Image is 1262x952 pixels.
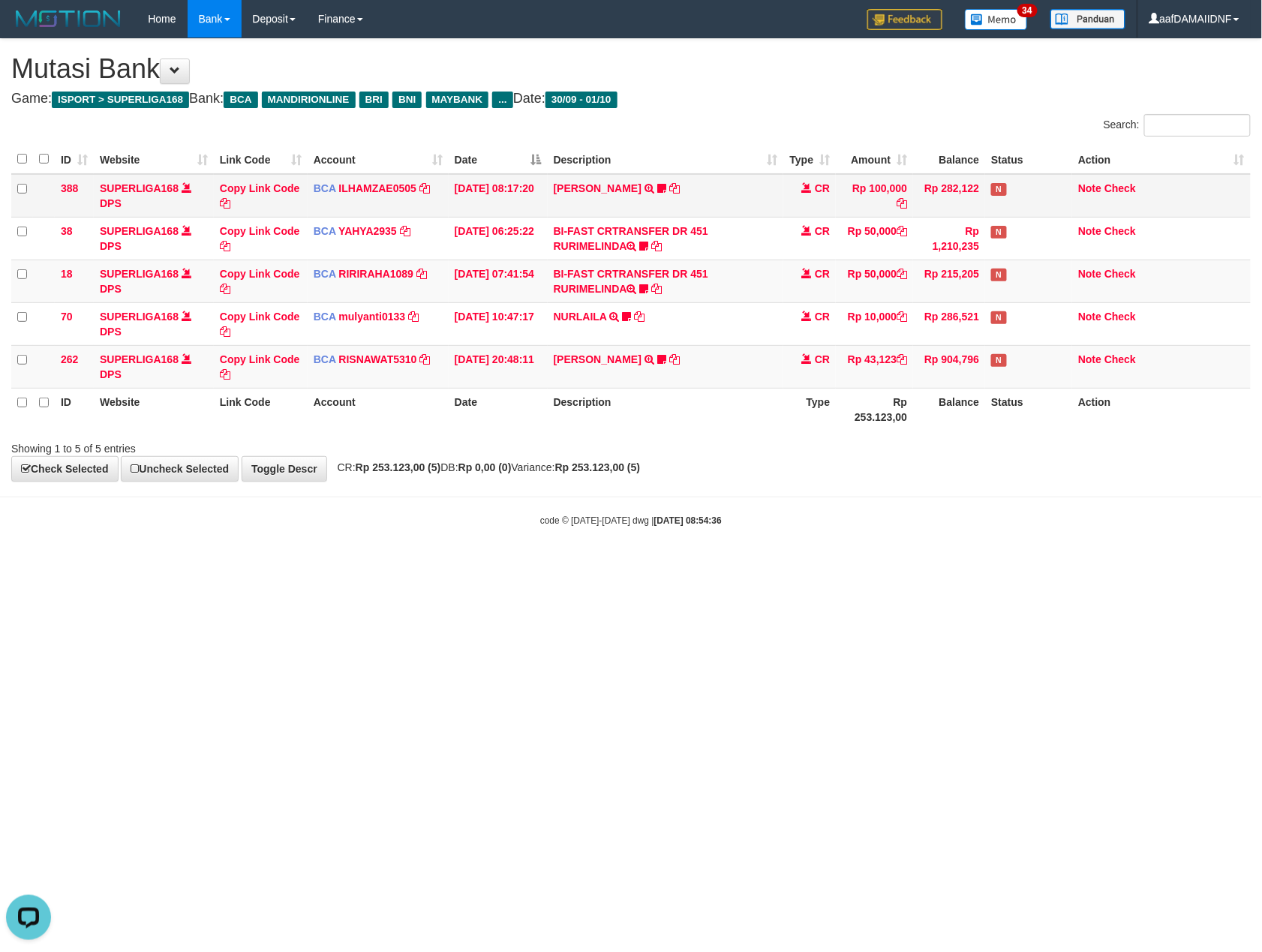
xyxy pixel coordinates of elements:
[339,311,406,323] a: mulyanti0133
[408,311,419,323] a: Copy mulyanti0133 to clipboard
[554,182,642,194] a: [PERSON_NAME]
[836,174,913,218] td: Rp 100,000
[11,8,125,30] img: MOTION_logo.png
[554,311,607,323] a: NURLAILA
[214,388,308,431] th: Link Code
[458,461,512,473] strong: Rp 0,00 (0)
[359,92,389,108] span: BRI
[100,311,179,323] a: SUPERLIGA168
[836,345,913,388] td: Rp 43,123
[220,268,300,295] a: Copy Link Code
[913,345,985,388] td: Rp 904,796
[308,388,449,431] th: Account
[449,388,548,431] th: Date
[1104,268,1136,280] a: Check
[991,183,1006,196] span: Has Note
[913,174,985,218] td: Rp 282,122
[100,225,179,237] a: SUPERLIGA168
[545,92,617,108] span: 30/09 - 01/10
[242,456,327,482] a: Toggle Descr
[991,311,1006,324] span: Has Note
[913,145,985,174] th: Balance
[214,145,308,174] th: Link Code: activate to sort column ascending
[815,353,830,365] span: CR
[634,311,645,323] a: Copy NURLAILA to clipboard
[913,388,985,431] th: Balance
[836,260,913,302] td: Rp 50,000
[426,92,489,108] span: MAYBANK
[100,182,179,194] a: SUPERLIGA168
[94,174,214,218] td: DPS
[1072,145,1251,174] th: Action: activate to sort column ascending
[1072,388,1251,431] th: Action
[815,182,830,194] span: CR
[61,182,78,194] span: 388
[897,197,907,209] a: Copy Rp 100,000 to clipboard
[55,388,94,431] th: ID
[1104,182,1136,194] a: Check
[400,225,410,237] a: Copy YAHYA2935 to clipboard
[1017,4,1038,17] span: 34
[449,345,548,388] td: [DATE] 20:48:11
[492,92,512,108] span: ...
[94,145,214,174] th: Website: activate to sort column ascending
[654,515,722,526] strong: [DATE] 08:54:36
[449,217,548,260] td: [DATE] 06:25:22
[985,145,1072,174] th: Status
[1104,353,1136,365] a: Check
[100,268,179,280] a: SUPERLIGA168
[867,9,942,30] img: Feedback.jpg
[1078,225,1101,237] a: Note
[1144,114,1251,137] input: Search:
[314,268,336,280] span: BCA
[314,182,336,194] span: BCA
[1050,9,1125,29] img: panduan.png
[1078,353,1101,365] a: Note
[783,388,836,431] th: Type
[1078,268,1101,280] a: Note
[449,302,548,345] td: [DATE] 10:47:17
[220,353,300,380] a: Copy Link Code
[94,217,214,260] td: DPS
[339,268,414,280] a: RIRIRAHA1089
[416,268,427,280] a: Copy RIRIRAHA1089 to clipboard
[815,268,830,280] span: CR
[308,145,449,174] th: Account: activate to sort column ascending
[61,311,73,323] span: 70
[61,225,73,237] span: 38
[783,145,836,174] th: Type: activate to sort column ascending
[913,217,985,260] td: Rp 1,210,235
[220,182,300,209] a: Copy Link Code
[1078,311,1101,323] a: Note
[419,182,430,194] a: Copy ILHAMZAE0505 to clipboard
[392,92,422,108] span: BNI
[991,226,1006,239] span: Has Note
[1104,225,1136,237] a: Check
[339,353,417,365] a: RISNAWAT5310
[330,461,641,473] span: CR: DB: Variance:
[1104,114,1251,137] label: Search:
[94,388,214,431] th: Website
[815,311,830,323] span: CR
[836,217,913,260] td: Rp 50,000
[548,260,784,302] td: BI-FAST CRTRANSFER DR 451 RURIMELINDA
[94,345,214,388] td: DPS
[540,515,722,526] small: code © [DATE]-[DATE] dwg |
[548,388,784,431] th: Description
[991,269,1006,281] span: Has Note
[11,54,1251,84] h1: Mutasi Bank
[965,9,1028,30] img: Button%20Memo.svg
[815,225,830,237] span: CR
[220,311,300,338] a: Copy Link Code
[836,388,913,431] th: Rp 253.123,00
[220,225,300,252] a: Copy Link Code
[94,302,214,345] td: DPS
[314,353,336,365] span: BCA
[52,92,189,108] span: ISPORT > SUPERLIGA168
[897,353,907,365] a: Copy Rp 43,123 to clipboard
[224,92,257,108] span: BCA
[897,311,907,323] a: Copy Rp 10,000 to clipboard
[449,145,548,174] th: Date: activate to sort column descending
[554,353,642,365] a: [PERSON_NAME]
[449,174,548,218] td: [DATE] 08:17:20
